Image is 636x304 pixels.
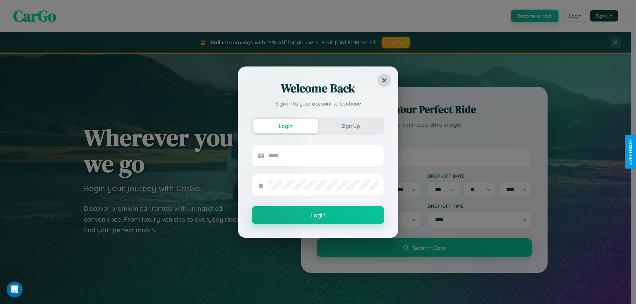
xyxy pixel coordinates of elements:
[252,80,384,96] h2: Welcome Back
[7,282,23,297] iframe: Intercom live chat
[318,119,383,133] button: Sign Up
[252,206,384,224] button: Login
[253,119,318,133] button: Login
[628,139,633,165] div: Give Feedback
[252,100,384,108] p: Sign in to your account to continue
